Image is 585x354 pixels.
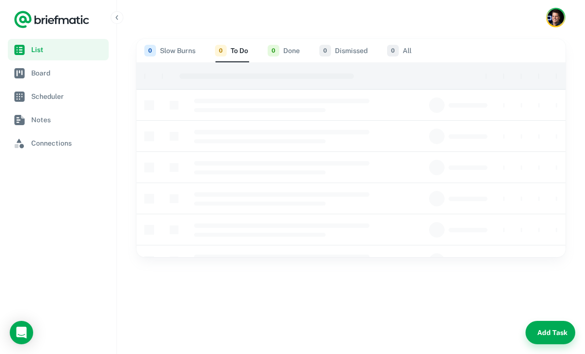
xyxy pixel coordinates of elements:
span: 0 [387,45,399,56]
button: All [387,39,411,62]
button: To Do [215,39,248,62]
button: Dismissed [319,39,368,62]
span: Notes [31,114,105,125]
button: Add Task [526,321,575,344]
span: 0 [215,45,227,56]
a: Scheduler [8,86,109,107]
span: Scheduler [31,91,105,102]
button: Done [268,39,300,62]
a: Board [8,62,109,84]
img: Ross Howard [547,9,564,26]
span: 0 [268,45,279,56]
button: Account button [546,8,565,27]
a: Notes [8,109,109,130]
span: List [31,44,105,55]
span: 0 [319,45,331,56]
span: 0 [144,45,156,56]
a: List [8,39,109,60]
a: Connections [8,132,109,154]
span: Connections [31,138,105,149]
span: Board [31,68,105,78]
a: Logo [14,10,90,29]
div: Load Chat [10,321,33,344]
button: Slow Burns [144,39,195,62]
